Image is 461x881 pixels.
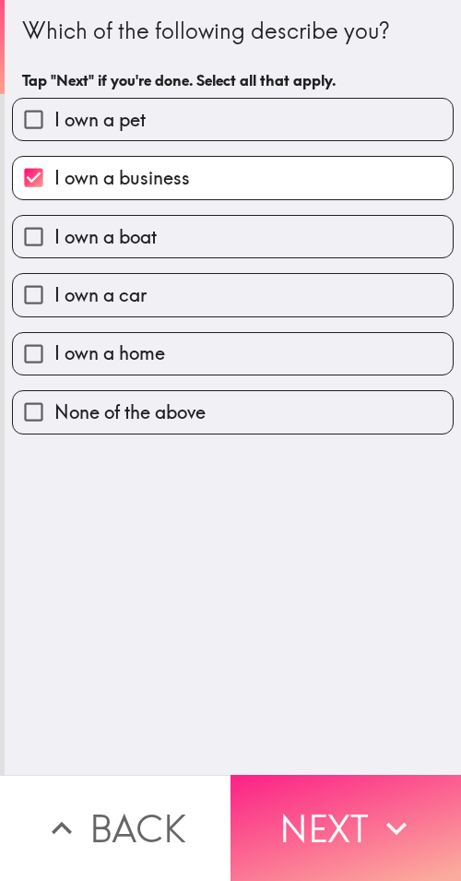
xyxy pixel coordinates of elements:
[13,391,453,433] button: None of the above
[22,70,443,90] h6: Tap "Next" if you're done. Select all that apply.
[54,165,190,191] span: I own a business
[13,333,453,375] button: I own a home
[13,274,453,315] button: I own a car
[22,16,443,47] div: Which of the following describe you?
[230,775,461,881] button: Next
[54,340,165,366] span: I own a home
[54,107,146,133] span: I own a pet
[54,224,157,250] span: I own a boat
[13,99,453,140] button: I own a pet
[54,282,147,308] span: I own a car
[13,157,453,198] button: I own a business
[13,216,453,257] button: I own a boat
[54,399,206,425] span: None of the above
